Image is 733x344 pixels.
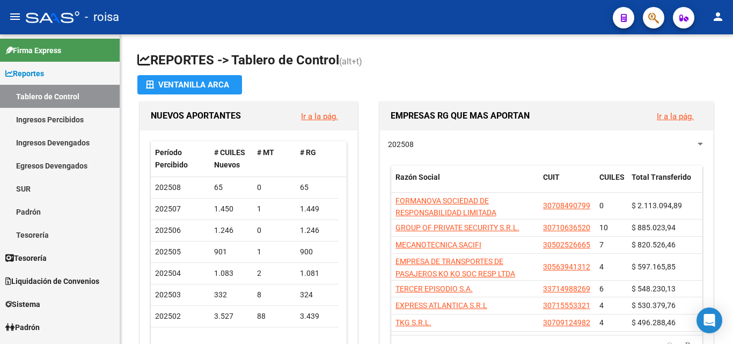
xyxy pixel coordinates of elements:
div: Open Intercom Messenger [697,308,722,333]
span: TERCER EPISODIO S.A. [395,284,473,293]
span: Firma Express [5,45,61,56]
div: 65 [300,181,334,194]
span: 202508 [155,183,181,192]
span: Total Transferido [632,173,691,181]
span: EXPRESS ATLANTICA S.R.L [395,301,487,310]
span: EMPRESAS RG QUE MAS APORTAN [391,111,530,121]
div: 8 [257,289,291,301]
span: 202504 [155,269,181,277]
div: 65 [214,181,248,194]
span: FORMANOVA SOCIEDAD DE RESPONSABILIDAD LIMITADA [395,196,496,217]
div: 1 [257,246,291,258]
div: 1.246 [300,224,334,237]
datatable-header-cell: # RG [296,141,339,177]
span: 0 [599,201,604,210]
span: 202503 [155,290,181,299]
a: Ir a la pág. [301,112,338,121]
span: 202502 [155,312,181,320]
span: $ 548.230,13 [632,284,676,293]
span: Liquidación de Convenios [5,275,99,287]
span: # RG [300,148,316,157]
div: 900 [300,246,334,258]
span: (alt+t) [339,56,362,67]
div: 1 [257,203,291,215]
span: GROUP OF PRIVATE SECURITY S.R.L. [395,223,519,232]
div: 2 [257,267,291,280]
div: 0 [257,181,291,194]
span: NUEVOS APORTANTES [151,111,241,121]
div: 0 [257,224,291,237]
span: Razón Social [395,173,440,181]
span: $ 885.023,94 [632,223,676,232]
span: # MT [257,148,274,157]
span: 30710636520 [543,223,590,232]
span: 6 [599,284,604,293]
div: 332 [214,289,248,301]
span: $ 597.165,85 [632,262,676,271]
button: Ventanilla ARCA [137,75,242,94]
span: 202507 [155,204,181,213]
h1: REPORTES -> Tablero de Control [137,52,716,70]
span: CUIT [543,173,560,181]
span: 202508 [388,140,414,149]
datatable-header-cell: Período Percibido [151,141,210,177]
mat-icon: person [712,10,724,23]
datatable-header-cell: CUILES [595,166,627,201]
span: Reportes [5,68,44,79]
div: 3.439 [300,310,334,323]
span: $ 820.526,46 [632,240,676,249]
span: $ 530.379,76 [632,301,676,310]
span: 33714988269 [543,284,590,293]
div: Ventanilla ARCA [146,75,233,94]
span: Padrón [5,321,40,333]
span: 202506 [155,226,181,235]
span: 30563941312 [543,262,590,271]
div: 3.527 [214,310,248,323]
datatable-header-cell: # MT [253,141,296,177]
span: $ 2.113.094,89 [632,201,682,210]
div: 88 [257,310,291,323]
span: - roisa [85,5,119,29]
span: 202505 [155,247,181,256]
div: 1.449 [300,203,334,215]
div: 324 [300,289,334,301]
a: Ir a la pág. [657,112,694,121]
span: 4 [599,318,604,327]
div: 901 [214,246,248,258]
div: 1.083 [214,267,248,280]
span: 30709124982 [543,318,590,327]
span: MECANOTECNICA SACIFI [395,240,481,249]
span: TKG S.R.L. [395,318,431,327]
span: Tesorería [5,252,47,264]
datatable-header-cell: Total Transferido [627,166,702,201]
button: Ir a la pág. [648,106,702,126]
datatable-header-cell: Razón Social [391,166,539,201]
span: 4 [599,301,604,310]
datatable-header-cell: # CUILES Nuevos [210,141,253,177]
div: 1.450 [214,203,248,215]
span: # CUILES Nuevos [214,148,245,169]
span: 30715553321 [543,301,590,310]
datatable-header-cell: CUIT [539,166,595,201]
span: CUILES [599,173,625,181]
div: 1.081 [300,267,334,280]
span: 4 [599,262,604,271]
span: 30708490799 [543,201,590,210]
span: Sistema [5,298,40,310]
span: 10 [599,223,608,232]
span: 30502526665 [543,240,590,249]
span: 7 [599,240,604,249]
div: 1.246 [214,224,248,237]
span: Período Percibido [155,148,188,169]
button: Ir a la pág. [292,106,347,126]
mat-icon: menu [9,10,21,23]
span: $ 496.288,46 [632,318,676,327]
span: EMPRESA DE TRANSPORTES DE PASAJEROS KO KO SOC RESP LTDA [395,257,515,278]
